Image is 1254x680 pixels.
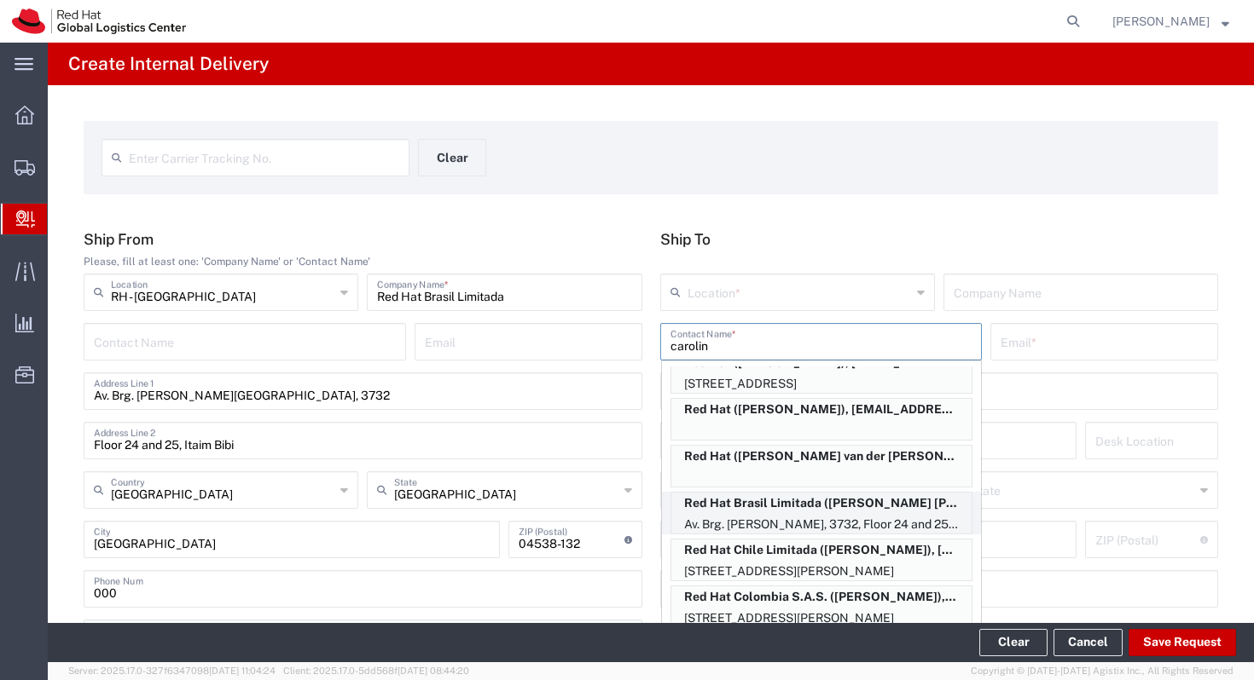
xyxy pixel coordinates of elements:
h4: Create Internal Delivery [68,43,269,85]
p: [STREET_ADDRESS][PERSON_NAME] [671,561,972,582]
span: Vitoria Alencar [1112,12,1210,31]
button: Save Request [1129,629,1236,656]
p: Red Hat (Caroline van der hout), cvanderh@redhat.com [671,446,972,467]
a: Cancel [1054,629,1123,656]
p: Red Hat Chile Limitada (Carolina Sazo), csazo@redhat.com [671,539,972,561]
p: Red Hat Brasil Limitada (Carolina Scarpioni Moura), ccerbelh@redhat.com [671,493,972,514]
h5: Ship From [84,230,642,248]
span: [DATE] 08:44:20 [398,666,469,676]
button: Clear [418,139,486,176]
h5: Ship To [660,230,1219,248]
p: Red Hat Colombia S.A.S. (Carolina Gonzalez), cmondrag@redhat.com [671,586,972,608]
span: Client: 2025.17.0-5dd568f [283,666,469,676]
div: Please, fill at least one: 'Company Name' or 'Contact Name' [84,254,642,269]
button: [PERSON_NAME] [1112,11,1230,32]
p: Av. Brg. [PERSON_NAME], 3732, Floor 24 and 25, Itaim Bibi, FLEX, [GEOGRAPHIC_DATA], 27, 04538-132... [671,514,972,535]
p: [STREET_ADDRESS] [671,373,972,395]
span: [DATE] 11:04:24 [209,666,276,676]
p: Red Hat (Caroline Smith), carosmit@redhat.com [671,399,972,420]
button: Clear [979,629,1048,656]
span: Copyright © [DATE]-[DATE] Agistix Inc., All Rights Reserved [971,664,1234,678]
span: Server: 2025.17.0-327f6347098 [68,666,276,676]
p: [STREET_ADDRESS][PERSON_NAME] [671,608,972,629]
img: logo [12,9,186,34]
